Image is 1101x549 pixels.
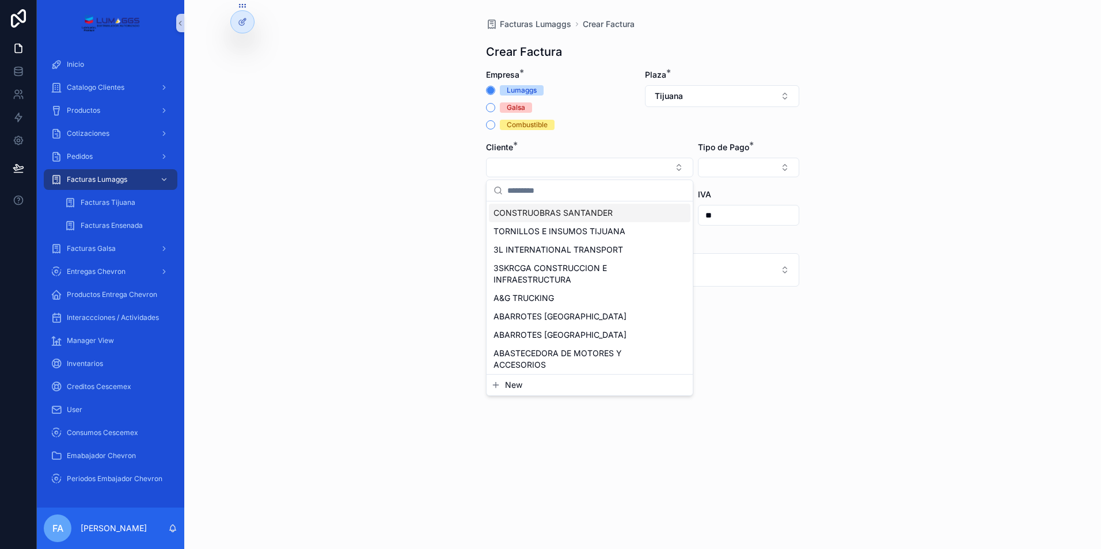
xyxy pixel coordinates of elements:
[645,70,666,79] span: Plaza
[493,329,627,341] span: ABARROTES [GEOGRAPHIC_DATA]
[645,85,799,107] button: Select Button
[487,201,693,374] div: Suggestions
[67,244,116,253] span: Facturas Galsa
[44,468,177,489] a: Periodos Embajador Chevron
[486,18,571,30] a: Facturas Lumaggs
[500,18,571,30] span: Facturas Lumaggs
[67,405,82,414] span: User
[44,146,177,167] a: Pedidos
[44,100,177,121] a: Productos
[67,290,157,299] span: Productos Entrega Chevron
[44,284,177,305] a: Productos Entrega Chevron
[583,18,635,30] a: Crear Factura
[44,422,177,443] a: Consumos Cescemex
[67,106,100,115] span: Productos
[67,336,114,345] span: Manager View
[58,192,177,213] a: Facturas Tijuana
[67,382,131,391] span: Creditos Cescemex
[486,44,562,60] h1: Crear Factura
[67,83,124,92] span: Catalogo Clientes
[493,262,672,285] span: 3SKRCGA CONSTRUCCION E INFRAESTRUCTURA
[44,353,177,374] a: Inventarios
[44,307,177,328] a: Interaccciones / Actividades
[81,198,135,207] span: Facturas Tijuana
[67,359,103,368] span: Inventarios
[44,238,177,259] a: Facturas Galsa
[698,142,749,152] span: Tipo de Pago
[81,523,147,534] p: [PERSON_NAME]
[507,120,548,130] div: Combustible
[44,54,177,75] a: Inicio
[52,521,63,535] span: FA
[655,90,683,102] span: Tijuana
[67,451,136,460] span: Emabajador Chevron
[493,311,627,322] span: ABARROTES [GEOGRAPHIC_DATA]
[44,77,177,98] a: Catalogo Clientes
[493,226,625,237] span: TORNILLOS E INSUMOS TIJUANA
[486,70,519,79] span: Empresa
[698,189,711,199] span: IVA
[37,46,184,504] div: scrollable content
[493,348,672,371] span: ABASTECEDORA DE MOTORES Y ACCESORIOS
[67,60,84,69] span: Inicio
[44,261,177,282] a: Entregas Chevron
[493,292,554,304] span: A&G TRUCKING
[81,14,139,32] img: App logo
[491,379,688,391] button: New
[58,215,177,236] a: Facturas Ensenada
[44,330,177,351] a: Manager View
[493,207,613,219] span: CONSTRUOBRAS SANTANDER
[486,158,693,177] button: Select Button
[507,85,537,96] div: Lumaggs
[67,474,162,483] span: Periodos Embajador Chevron
[67,129,109,138] span: Cotizaciones
[67,313,159,322] span: Interaccciones / Actividades
[486,142,513,152] span: Cliente
[67,175,127,184] span: Facturas Lumaggs
[507,102,525,113] div: Galsa
[44,376,177,397] a: Creditos Cescemex
[44,169,177,190] a: Facturas Lumaggs
[698,158,799,177] button: Select Button
[505,379,522,391] span: New
[81,221,143,230] span: Facturas Ensenada
[44,445,177,466] a: Emabajador Chevron
[67,267,126,276] span: Entregas Chevron
[44,399,177,420] a: User
[67,152,93,161] span: Pedidos
[44,123,177,144] a: Cotizaciones
[67,428,138,437] span: Consumos Cescemex
[493,244,623,256] span: 3L INTERNATIONAL TRANSPORT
